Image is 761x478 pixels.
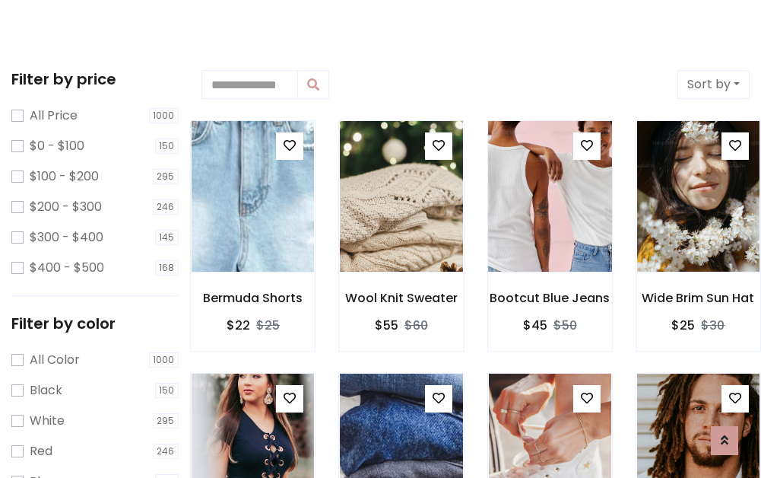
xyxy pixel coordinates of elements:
[155,139,179,154] span: 150
[30,198,102,216] label: $200 - $300
[153,444,179,459] span: 246
[149,352,179,368] span: 1000
[523,318,547,333] h6: $45
[30,107,78,125] label: All Price
[30,381,62,400] label: Black
[30,412,65,430] label: White
[553,317,577,334] del: $50
[701,317,725,334] del: $30
[30,167,99,186] label: $100 - $200
[11,70,179,88] h5: Filter by price
[153,413,179,429] span: 295
[30,259,104,277] label: $400 - $500
[153,199,179,215] span: 246
[30,228,103,247] label: $300 - $400
[155,260,179,276] span: 168
[191,291,315,305] h6: Bermuda Shorts
[677,70,750,99] button: Sort by
[155,383,179,398] span: 150
[256,317,280,334] del: $25
[153,169,179,184] span: 295
[404,317,428,334] del: $60
[488,291,612,305] h6: Bootcut Blue Jeans
[149,108,179,123] span: 1000
[30,137,84,155] label: $0 - $100
[671,318,695,333] h6: $25
[155,230,179,245] span: 145
[30,351,80,369] label: All Color
[11,314,179,333] h5: Filter by color
[636,291,760,305] h6: Wide Brim Sun Hat
[30,442,52,460] label: Red
[339,291,463,305] h6: Wool Knit Sweater
[375,318,398,333] h6: $55
[227,318,250,333] h6: $22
